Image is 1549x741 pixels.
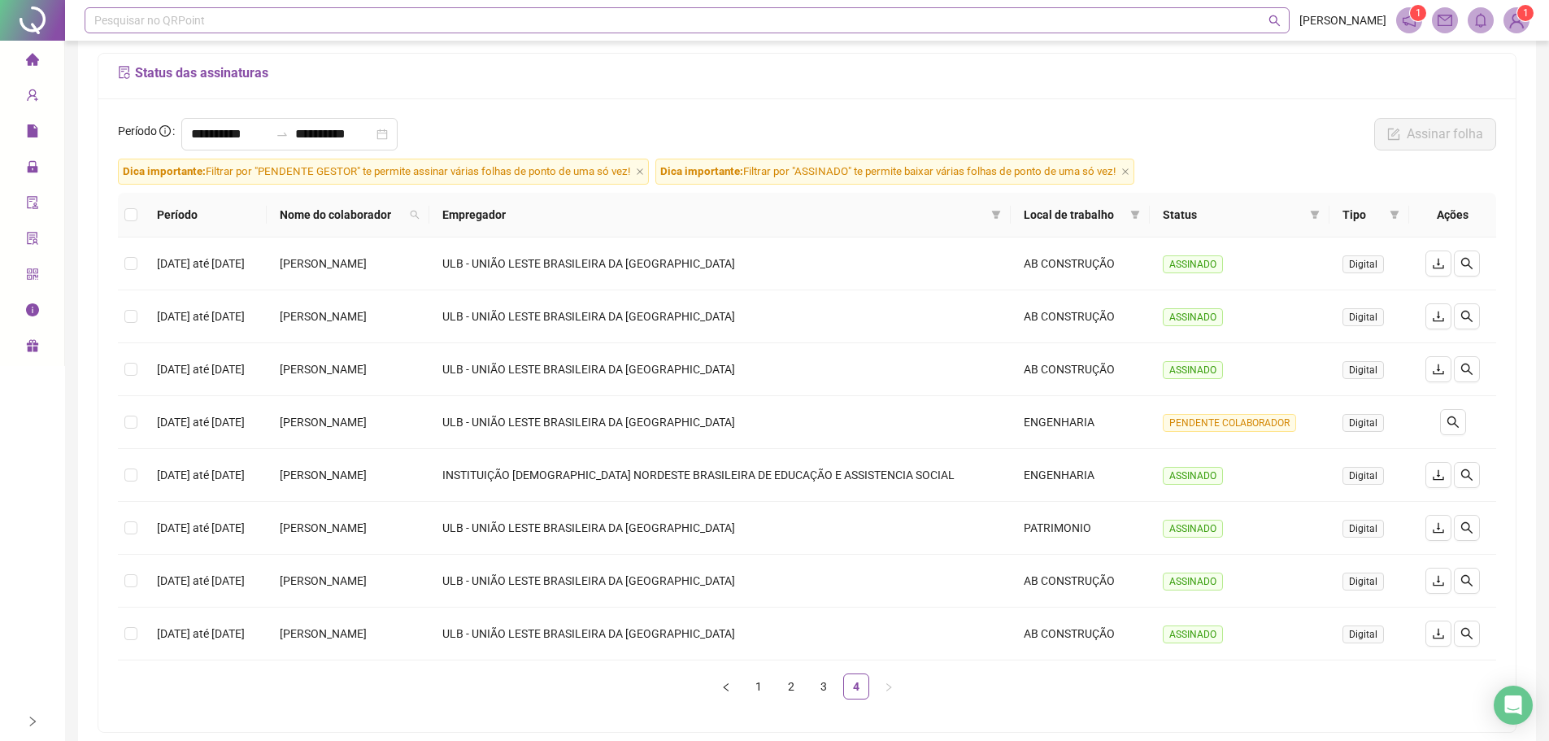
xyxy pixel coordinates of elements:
[1268,15,1281,27] span: search
[26,260,39,293] span: qrcode
[407,203,423,227] span: search
[1011,555,1151,608] td: AB CONSTRUÇÃO
[144,449,267,502] td: [DATE] até [DATE]
[1460,574,1473,587] span: search
[144,193,267,238] th: Período
[779,674,803,699] a: 2
[1438,13,1452,28] span: mail
[1390,210,1399,220] span: filter
[26,117,39,150] span: file
[144,396,267,449] td: [DATE] até [DATE]
[442,206,985,224] span: Empregador
[429,555,1011,608] td: ULB - UNIÃO LESTE BRASILEIRA DA [GEOGRAPHIC_DATA]
[1460,627,1473,640] span: search
[159,125,171,137] span: info-circle
[1163,467,1223,485] span: ASSINADO
[1494,686,1533,725] div: Open Intercom Messenger
[26,224,39,257] span: solution
[1447,416,1460,429] span: search
[1011,396,1151,449] td: ENGENHARIA
[267,449,429,502] td: [PERSON_NAME]
[1011,502,1151,555] td: PATRIMONIO
[267,555,429,608] td: [PERSON_NAME]
[123,165,206,177] span: Dica importante:
[876,673,902,700] button: right
[1342,625,1384,643] span: Digital
[26,81,39,114] span: user-add
[26,153,39,185] span: lock
[27,716,38,727] span: right
[1342,414,1384,432] span: Digital
[713,673,739,700] button: left
[429,608,1011,660] td: ULB - UNIÃO LESTE BRASILEIRA DA [GEOGRAPHIC_DATA]
[1410,5,1426,21] sup: 1
[267,608,429,660] td: [PERSON_NAME]
[1163,414,1296,432] span: PENDENTE COLABORADOR
[1342,361,1384,379] span: Digital
[280,206,403,224] span: Nome do colaborador
[1504,8,1529,33] img: 73052
[26,332,39,364] span: gift
[1121,168,1129,176] span: close
[429,502,1011,555] td: ULB - UNIÃO LESTE BRASILEIRA DA [GEOGRAPHIC_DATA]
[1432,521,1445,534] span: download
[876,673,902,700] li: Próxima página
[144,555,267,608] td: [DATE] até [DATE]
[1523,7,1529,19] span: 1
[276,128,289,141] span: swap-right
[1374,118,1496,150] button: Assinar folha
[429,449,1011,502] td: INSTITUIÇÃO [DEMOGRAPHIC_DATA] NORDESTE BRASILEIRA DE EDUCAÇÃO E ASSISTENCIA SOCIAL
[746,673,772,700] li: 1
[1460,521,1473,534] span: search
[1310,210,1320,220] span: filter
[267,343,429,396] td: [PERSON_NAME]
[144,290,267,343] td: [DATE] até [DATE]
[713,673,739,700] li: Página anterior
[1163,361,1223,379] span: ASSINADO
[144,343,267,396] td: [DATE] até [DATE]
[144,238,267,290] td: [DATE] até [DATE]
[118,66,131,79] span: file-sync
[1011,449,1151,502] td: ENGENHARIA
[144,502,267,555] td: [DATE] até [DATE]
[721,682,731,692] span: left
[1342,467,1384,485] span: Digital
[26,296,39,329] span: info-circle
[118,124,157,137] span: Período
[1342,308,1384,326] span: Digital
[1011,343,1151,396] td: AB CONSTRUÇÃO
[746,674,771,699] a: 1
[26,46,39,78] span: home
[1416,7,1421,19] span: 1
[1517,5,1534,21] sup: Atualize o seu contato no menu Meus Dados
[26,189,39,221] span: audit
[267,396,429,449] td: [PERSON_NAME]
[1460,363,1473,376] span: search
[988,203,1004,227] span: filter
[1460,310,1473,323] span: search
[1342,206,1383,224] span: Tipo
[1402,13,1416,28] span: notification
[991,210,1001,220] span: filter
[1011,608,1151,660] td: AB CONSTRUÇÃO
[1460,469,1473,482] span: search
[1011,290,1151,343] td: AB CONSTRUÇÃO
[1432,574,1445,587] span: download
[1163,308,1223,326] span: ASSINADO
[267,238,429,290] td: [PERSON_NAME]
[429,238,1011,290] td: ULB - UNIÃO LESTE BRASILEIRA DA [GEOGRAPHIC_DATA]
[1307,203,1323,227] span: filter
[267,290,429,343] td: [PERSON_NAME]
[1432,469,1445,482] span: download
[1432,310,1445,323] span: download
[1127,203,1143,227] span: filter
[843,673,869,700] li: 4
[1163,520,1223,538] span: ASSINADO
[660,165,743,177] span: Dica importante:
[1163,573,1223,591] span: ASSINADO
[1386,203,1403,227] span: filter
[1409,193,1496,238] th: Ações
[1163,625,1223,643] span: ASSINADO
[1342,573,1384,591] span: Digital
[778,673,804,700] li: 2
